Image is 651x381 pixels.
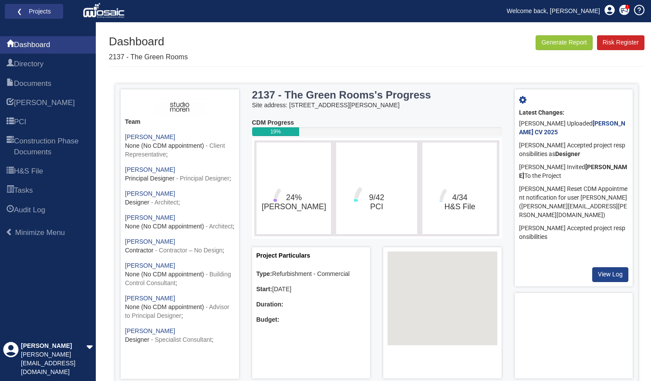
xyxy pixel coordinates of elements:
a: [PERSON_NAME] CV 2025 [519,120,625,136]
span: Tasks [14,185,33,196]
button: Generate Report [536,35,592,50]
span: - Architect [206,223,233,230]
text: 4/34 [444,193,475,211]
div: ; [125,214,235,231]
span: HARI [7,98,14,109]
tspan: H&S File [444,202,475,211]
span: - Principal Designer [176,175,229,182]
span: PCI [7,117,14,128]
span: Directory [7,59,14,70]
img: ASH3fIiKEy5lAAAAAElFTkSuQmCC [154,98,206,116]
p: 2137 - The Green Rooms [109,52,188,62]
h3: 2137 - The Green Rooms's Progress [252,89,458,101]
span: - Architect [151,199,178,206]
div: Profile [3,342,19,377]
a: Risk Register [597,35,644,50]
a: Welcome back, [PERSON_NAME] [500,4,607,17]
div: [DATE] [256,285,366,294]
span: Contractor [125,247,153,254]
svg: 24%​HARI [259,145,329,232]
div: [PERSON_NAME][EMAIL_ADDRESS][DOMAIN_NAME] [21,350,86,377]
b: [PERSON_NAME] [519,163,627,179]
span: Dashboard [14,40,50,50]
a: [PERSON_NAME] [125,166,175,173]
svg: 9/42​PCI [338,145,415,232]
span: Dashboard [7,40,14,51]
span: Minimize Menu [15,228,65,237]
span: - Client Representative [125,142,225,158]
img: logo_white.png [83,2,127,20]
span: None (No CDM appointment) [125,303,204,310]
div: [PERSON_NAME] Uploaded [519,117,629,139]
b: Budget: [256,316,280,323]
tspan: [PERSON_NAME] [261,202,326,211]
span: H&S File [7,167,14,177]
b: Duration: [256,301,283,308]
b: Designer [555,150,580,157]
a: [PERSON_NAME] [125,262,175,269]
span: Audit Log [14,205,45,215]
span: - Advisor to Principal Designer [125,303,229,319]
div: ; [125,327,235,344]
span: Principal Designer [125,175,175,182]
span: - Specialist Consultant [151,336,212,343]
a: [PERSON_NAME] [125,327,175,334]
div: CDM Progress [252,119,502,127]
text: 9/42 [369,193,385,211]
svg: 4/34​H&S File [425,145,495,232]
span: H&S File [14,166,43,177]
span: None (No CDM appointment) [125,271,204,278]
span: Documents [7,79,14,89]
span: Audit Log [7,205,14,216]
span: None (No CDM appointment) [125,142,204,149]
h1: Dashboard [109,35,188,48]
div: ; [125,166,235,183]
span: Designer [125,336,149,343]
span: Construction Phase Documents [14,136,89,157]
span: HARI [14,98,75,108]
span: Tasks [7,186,14,196]
div: Project Location [383,247,502,378]
span: PCI [14,117,26,127]
a: ❮ Projects [10,6,57,17]
span: Construction Phase Documents [7,136,14,158]
a: Project Particulars [256,252,310,259]
div: ; [125,190,235,207]
b: Start: [256,286,273,293]
span: - Contractor – No Design [155,247,223,254]
a: View Log [592,267,628,282]
a: [PERSON_NAME] [125,214,175,221]
span: Minimize Menu [6,228,13,236]
div: [PERSON_NAME] [21,342,86,350]
div: ; [125,351,235,368]
span: Designer [125,199,149,206]
a: [PERSON_NAME] [125,133,175,140]
div: ; [125,238,235,255]
div: [PERSON_NAME] Accepted project responsibilities [519,222,629,244]
div: 19% [252,127,300,136]
div: ; [125,133,235,159]
span: Documents [14,78,51,89]
a: [PERSON_NAME] [125,238,175,245]
div: ; [125,294,235,320]
div: Refurbishment - Commercial [256,270,366,279]
div: [PERSON_NAME] Reset CDM Appointment notification for user [PERSON_NAME] ([PERSON_NAME][EMAIL_ADDR... [519,183,629,222]
a: [PERSON_NAME] [125,190,175,197]
a: [PERSON_NAME] [125,295,175,302]
div: [PERSON_NAME] Invited To the Project [519,161,629,183]
div: Latest Changes: [519,109,629,117]
b: Type: [256,270,272,277]
span: Directory [14,59,44,69]
div: [PERSON_NAME] Accepted project responsibilities as [519,139,629,161]
tspan: PCI [370,202,383,211]
div: Site address: [STREET_ADDRESS][PERSON_NAME] [252,101,502,110]
span: None (No CDM appointment) [125,223,204,230]
text: 24% [261,193,326,211]
div: Team [125,118,235,126]
div: ; [125,262,235,288]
